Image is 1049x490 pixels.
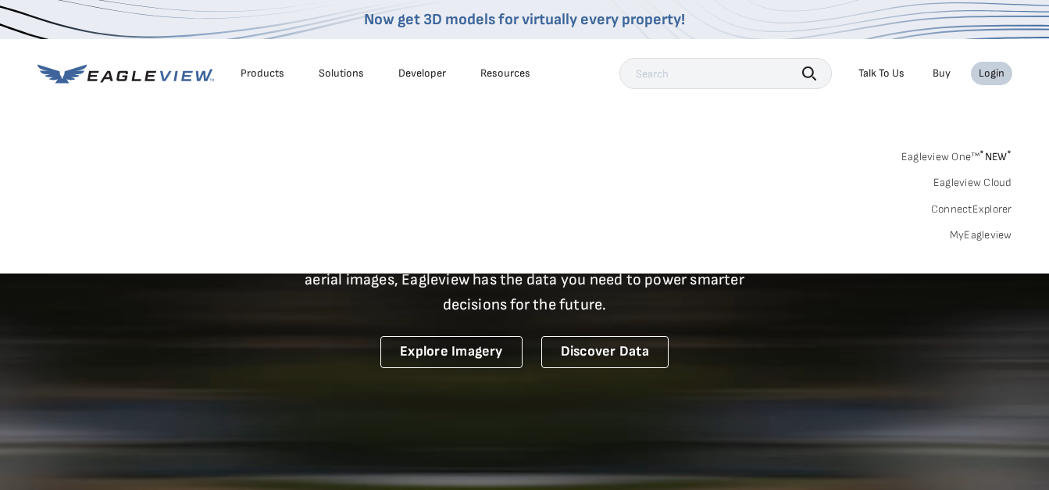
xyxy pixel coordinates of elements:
[950,228,1012,242] a: MyEagleview
[933,176,1012,190] a: Eagleview Cloud
[480,66,530,80] div: Resources
[364,10,685,29] a: Now get 3D models for virtually every property!
[541,336,669,368] a: Discover Data
[398,66,446,80] a: Developer
[979,150,1012,163] span: NEW
[901,145,1012,163] a: Eagleview One™*NEW*
[858,66,904,80] div: Talk To Us
[619,58,832,89] input: Search
[319,66,364,80] div: Solutions
[979,66,1004,80] div: Login
[286,242,764,317] p: A new era starts here. Built on more than 3.5 billion high-resolution aerial images, Eagleview ha...
[241,66,284,80] div: Products
[931,202,1012,216] a: ConnectExplorer
[933,66,951,80] a: Buy
[380,336,523,368] a: Explore Imagery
